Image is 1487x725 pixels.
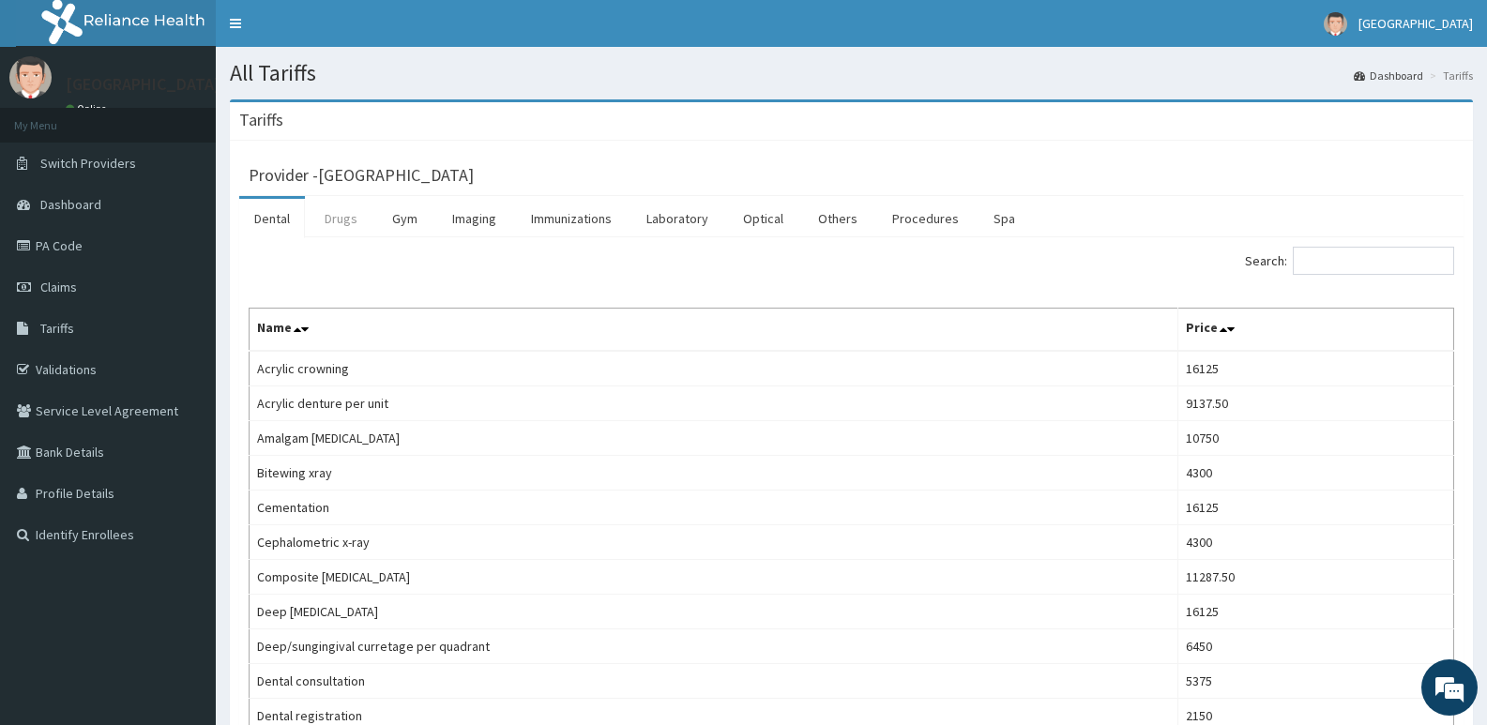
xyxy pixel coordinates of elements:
a: Laboratory [631,199,723,238]
h1: All Tariffs [230,61,1473,85]
td: Acrylic crowning [250,351,1178,386]
td: 10750 [1178,421,1454,456]
img: User Image [1324,12,1347,36]
a: Online [66,102,111,115]
a: Procedures [877,199,974,238]
td: 9137.50 [1178,386,1454,421]
th: Name [250,309,1178,352]
td: 11287.50 [1178,560,1454,595]
a: Dental [239,199,305,238]
span: Dashboard [40,196,101,213]
input: Search: [1293,247,1454,275]
a: Drugs [310,199,372,238]
td: Cementation [250,491,1178,525]
td: Bitewing xray [250,456,1178,491]
span: Switch Providers [40,155,136,172]
td: 6450 [1178,629,1454,664]
span: [GEOGRAPHIC_DATA] [1358,15,1473,32]
a: Others [803,199,872,238]
a: Optical [728,199,798,238]
td: 16125 [1178,595,1454,629]
th: Price [1178,309,1454,352]
a: Imaging [437,199,511,238]
span: Tariffs [40,320,74,337]
p: [GEOGRAPHIC_DATA] [66,76,220,93]
a: Immunizations [516,199,627,238]
td: 5375 [1178,664,1454,699]
td: Dental consultation [250,664,1178,699]
h3: Tariffs [239,112,283,128]
td: 4300 [1178,525,1454,560]
td: Acrylic denture per unit [250,386,1178,421]
td: Deep [MEDICAL_DATA] [250,595,1178,629]
td: Cephalometric x-ray [250,525,1178,560]
td: Amalgam [MEDICAL_DATA] [250,421,1178,456]
td: 4300 [1178,456,1454,491]
li: Tariffs [1425,68,1473,83]
a: Spa [979,199,1030,238]
a: Dashboard [1354,68,1423,83]
td: Deep/sungingival curretage per quadrant [250,629,1178,664]
td: Composite [MEDICAL_DATA] [250,560,1178,595]
img: User Image [9,56,52,98]
td: 16125 [1178,351,1454,386]
h3: Provider - [GEOGRAPHIC_DATA] [249,167,474,184]
span: Claims [40,279,77,295]
td: 16125 [1178,491,1454,525]
label: Search: [1245,247,1454,275]
a: Gym [377,199,432,238]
